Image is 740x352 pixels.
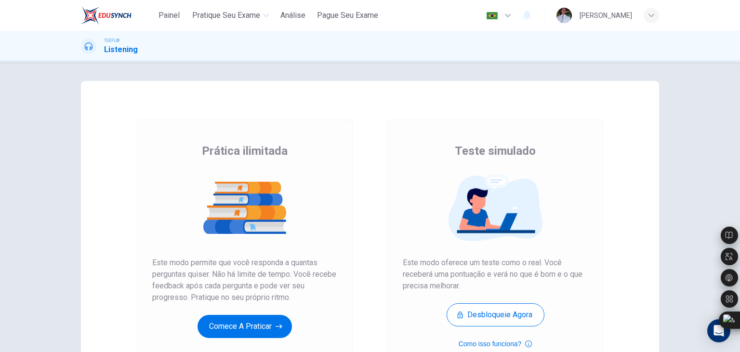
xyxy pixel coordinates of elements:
div: [PERSON_NAME] [580,10,632,21]
span: Este modo permite que você responda a quantas perguntas quiser. Não há limite de tempo. Você rece... [152,257,337,303]
span: Painel [159,10,180,21]
img: pt [486,12,498,19]
img: EduSynch logo [81,6,132,25]
button: Comece a praticar [198,315,292,338]
button: Pratique seu exame [188,7,273,24]
span: Este modo oferece um teste como o real. Você receberá uma pontuação e verá no que é bom e o que p... [403,257,588,292]
span: TOEFL® [104,37,119,44]
button: Painel [154,7,185,24]
button: Pague Seu Exame [313,7,382,24]
img: Profile picture [556,8,572,23]
button: Como isso funciona? [459,338,532,350]
a: EduSynch logo [81,6,154,25]
span: Análise [280,10,305,21]
button: Análise [277,7,309,24]
span: Pague Seu Exame [317,10,378,21]
span: Pratique seu exame [192,10,260,21]
button: Desbloqueie agora [447,303,544,326]
span: Teste simulado [455,143,536,159]
div: Open Intercom Messenger [707,319,730,342]
span: Prática ilimitada [202,143,288,159]
h1: Listening [104,44,138,55]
